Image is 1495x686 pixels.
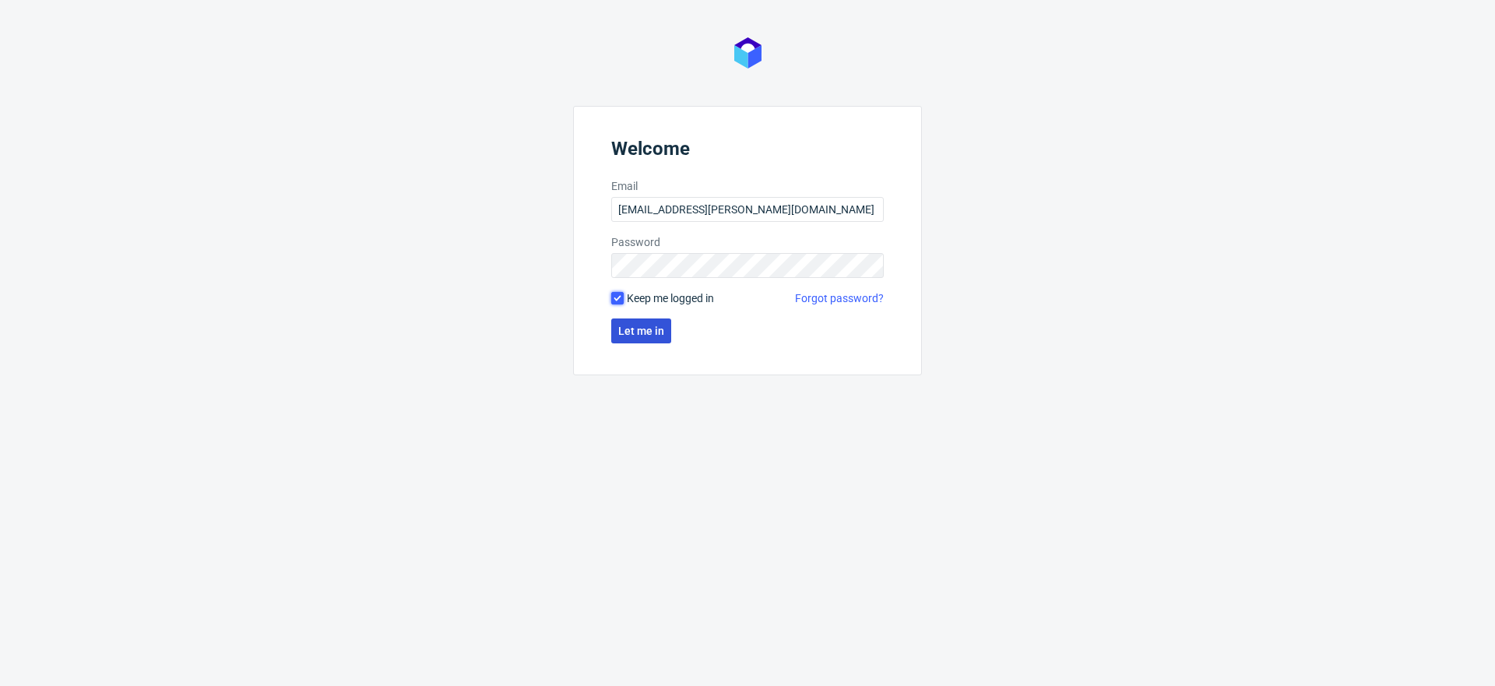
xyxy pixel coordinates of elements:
[618,325,664,336] span: Let me in
[611,197,884,222] input: you@youremail.com
[611,234,884,250] label: Password
[611,178,884,194] label: Email
[627,290,714,306] span: Keep me logged in
[795,290,884,306] a: Forgot password?
[611,318,671,343] button: Let me in
[611,138,884,166] header: Welcome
